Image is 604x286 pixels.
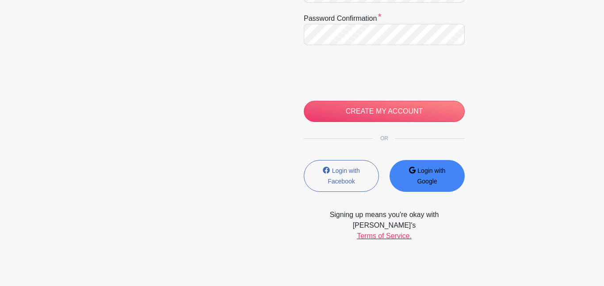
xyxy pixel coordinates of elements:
[373,135,395,141] span: OR
[390,160,465,192] button: Login with Google
[298,210,470,231] span: Signing up means you're okay with [PERSON_NAME]'s
[304,160,379,192] button: Login with Facebook
[304,101,465,122] input: CREATE MY ACCOUNT
[417,167,445,185] small: Login with Google
[304,56,438,90] iframe: reCAPTCHA
[328,167,360,185] small: Login with Facebook
[304,13,382,24] label: Password confirmation
[357,232,412,240] a: Terms of Service.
